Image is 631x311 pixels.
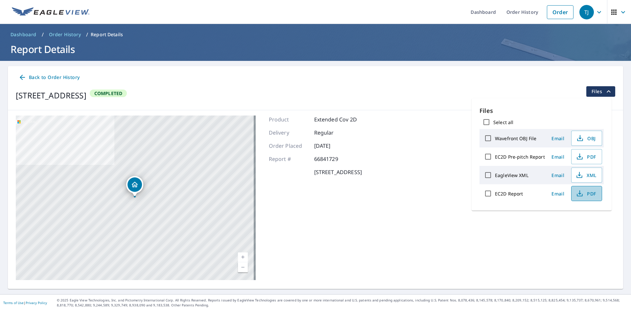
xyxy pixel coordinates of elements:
label: Wavefront OBJ File [495,135,536,142]
nav: breadcrumb [8,29,623,40]
p: [DATE] [314,142,354,150]
span: XML [575,171,596,179]
p: Files [479,106,604,115]
span: Email [550,172,566,178]
button: filesDropdownBtn-66841729 [586,86,615,97]
button: OBJ [571,131,602,146]
button: Email [548,152,569,162]
span: Order History [49,31,81,38]
a: Dashboard [8,29,39,40]
div: Dropped pin, building 1, Residential property, 14312 E Lone Cedar Ln Oak City, UT 84649 [126,176,143,196]
p: Product [269,116,308,123]
div: [STREET_ADDRESS] [16,90,86,101]
label: EC2D Pre-pitch Report [495,154,545,160]
p: [STREET_ADDRESS] [314,168,362,176]
label: EC2D Report [495,191,523,197]
a: Privacy Policy [26,300,47,305]
button: XML [571,168,602,183]
label: Select all [493,119,513,125]
a: Current Level 17, Zoom Out [238,262,248,272]
span: Email [550,135,566,142]
span: Completed [90,90,127,96]
a: Terms of Use [3,300,24,305]
h1: Report Details [8,42,623,56]
p: | [3,301,47,305]
p: Order Placed [269,142,308,150]
button: Email [548,170,569,180]
p: Delivery [269,129,308,137]
img: EV Logo [12,7,89,17]
button: Email [548,133,569,143]
span: OBJ [575,134,596,142]
button: Email [548,189,569,199]
div: TJ [579,5,594,19]
button: PDF [571,186,602,201]
a: Back to Order History [16,71,82,84]
span: Back to Order History [18,73,80,82]
p: © 2025 Eagle View Technologies, Inc. and Pictometry International Corp. All Rights Reserved. Repo... [57,298,628,308]
li: / [42,31,44,39]
p: Report Details [91,31,123,38]
p: 66841729 [314,155,354,163]
a: Order [547,5,573,19]
button: PDF [571,149,602,164]
span: Email [550,191,566,197]
span: Files [592,88,613,95]
span: PDF [575,190,596,197]
li: / [86,31,88,39]
a: Order History [46,29,83,40]
p: Extended Cov 2D [314,116,357,123]
p: Regular [314,129,354,137]
span: Dashboard [11,31,36,38]
span: Email [550,154,566,160]
label: EagleView XML [495,172,528,178]
span: PDF [575,153,596,161]
a: Current Level 17, Zoom In [238,252,248,262]
p: Report # [269,155,308,163]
